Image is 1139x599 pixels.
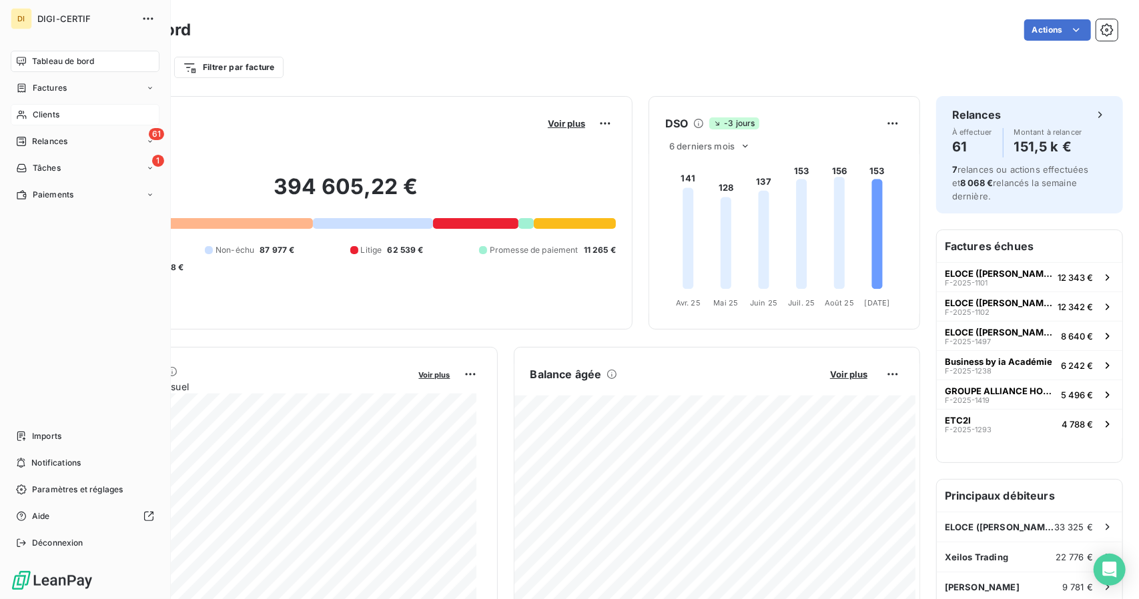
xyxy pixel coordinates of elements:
button: Business by ia AcadémieF-2025-12386 242 € [937,350,1122,380]
span: 7 [952,164,958,175]
tspan: Juil. 25 [788,298,815,308]
tspan: [DATE] [865,298,890,308]
button: ELOCE ([PERSON_NAME] Learning)F-2025-110112 343 € [937,262,1122,291]
div: DI [11,8,32,29]
span: 11 265 € [584,244,616,256]
span: À effectuer [952,128,992,136]
button: GROUPE ALLIANCE HOLDINGF-2025-14195 496 € [937,380,1122,409]
span: 12 343 € [1058,272,1093,283]
span: F-2025-1102 [945,308,990,316]
button: ETC2IF-2025-12934 788 € [937,409,1122,438]
span: F-2025-1497 [945,338,991,346]
span: Déconnexion [32,537,83,549]
span: 9 781 € [1062,582,1093,592]
span: Tableau de bord [32,55,94,67]
span: 61 [149,128,164,140]
span: [PERSON_NAME] [945,582,1020,592]
span: F-2025-1419 [945,396,990,404]
span: relances ou actions effectuées et relancés la semaine dernière. [952,164,1089,201]
span: Chiffre d'affaires mensuel [75,380,410,394]
button: ELOCE ([PERSON_NAME] Learning)F-2025-14978 640 € [937,321,1122,350]
img: Logo LeanPay [11,570,93,591]
span: DIGI-CERTIF [37,13,133,24]
span: 8 068 € [960,177,993,188]
span: 6 derniers mois [669,141,735,151]
tspan: Avr. 25 [676,298,701,308]
h6: Balance âgée [530,366,602,382]
span: Voir plus [548,118,585,129]
span: Voir plus [830,369,867,380]
span: Litige [361,244,382,256]
h2: 394 605,22 € [75,173,616,213]
span: 87 977 € [260,244,294,256]
a: Aide [11,506,159,527]
span: Paiements [33,189,73,201]
span: Imports [32,430,61,442]
div: Open Intercom Messenger [1094,554,1126,586]
button: ELOCE ([PERSON_NAME] Learning)F-2025-110212 342 € [937,291,1122,321]
span: Factures [33,82,67,94]
tspan: Août 25 [825,298,854,308]
h4: 61 [952,136,992,157]
span: 12 342 € [1058,302,1093,312]
span: Business by ia Académie [945,356,1052,367]
tspan: Mai 25 [714,298,739,308]
span: Tâches [33,162,61,174]
span: 8 640 € [1061,331,1093,342]
span: Clients [33,109,59,121]
span: 1 [152,155,164,167]
span: Paramètres et réglages [32,484,123,496]
span: ELOCE ([PERSON_NAME] Learning) [945,268,1052,279]
span: F-2025-1101 [945,279,988,287]
span: ETC2I [945,415,971,426]
span: Aide [32,510,50,522]
span: Promesse de paiement [490,244,579,256]
span: ELOCE ([PERSON_NAME] Learning) [945,522,1054,532]
button: Voir plus [826,368,871,380]
span: 5 496 € [1061,390,1093,400]
span: 33 325 € [1054,522,1093,532]
span: F-2025-1293 [945,426,992,434]
h6: Factures échues [937,230,1122,262]
h6: Relances [952,107,1001,123]
tspan: Juin 25 [750,298,777,308]
span: Xeilos Trading [945,552,1008,562]
span: -3 jours [709,117,759,129]
h6: Principaux débiteurs [937,480,1122,512]
span: ELOCE ([PERSON_NAME] Learning) [945,297,1052,308]
h4: 151,5 k € [1014,136,1082,157]
button: Voir plus [415,368,454,380]
span: 62 539 € [387,244,423,256]
span: 22 776 € [1056,552,1093,562]
button: Actions [1024,19,1091,41]
span: Relances [32,135,67,147]
span: Voir plus [419,370,450,380]
span: ELOCE ([PERSON_NAME] Learning) [945,327,1056,338]
span: Non-échu [216,244,254,256]
span: 4 788 € [1062,419,1093,430]
h6: DSO [665,115,688,131]
button: Voir plus [544,117,589,129]
span: Montant à relancer [1014,128,1082,136]
span: Notifications [31,457,81,469]
span: 6 242 € [1061,360,1093,371]
span: F-2025-1238 [945,367,992,375]
span: GROUPE ALLIANCE HOLDING [945,386,1056,396]
button: Filtrer par facture [174,57,284,78]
